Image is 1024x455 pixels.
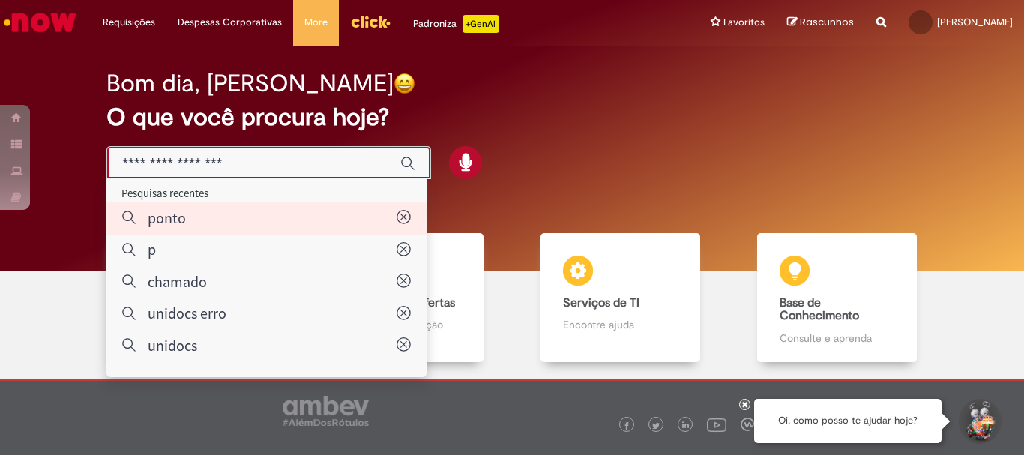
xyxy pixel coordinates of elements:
[512,233,729,363] a: Serviços de TI Encontre ajuda
[787,16,854,30] a: Rascunhos
[707,415,726,434] img: logo_footer_youtube.png
[1,7,79,37] img: ServiceNow
[79,233,295,363] a: Tirar dúvidas Tirar dúvidas com Lupi Assist e Gen Ai
[413,15,499,33] div: Padroniza
[106,104,918,130] h2: O que você procura hoje?
[780,331,894,346] p: Consulte e aprenda
[106,70,394,97] h2: Bom dia, [PERSON_NAME]
[957,399,1002,444] button: Iniciar Conversa de Suporte
[780,295,859,324] b: Base de Conhecimento
[283,396,369,426] img: logo_footer_ambev_rotulo_gray.png
[178,15,282,30] span: Despesas Corporativas
[394,73,415,94] img: happy-face.png
[741,418,754,431] img: logo_footer_workplace.png
[937,16,1013,28] span: [PERSON_NAME]
[103,15,155,30] span: Requisições
[463,15,499,33] p: +GenAi
[350,10,391,33] img: click_logo_yellow_360x200.png
[754,399,942,443] div: Oi, como posso te ajudar hoje?
[723,15,765,30] span: Favoritos
[623,422,630,430] img: logo_footer_facebook.png
[652,422,660,430] img: logo_footer_twitter.png
[563,317,677,332] p: Encontre ajuda
[729,233,945,363] a: Base de Conhecimento Consulte e aprenda
[304,15,328,30] span: More
[800,15,854,29] span: Rascunhos
[682,421,690,430] img: logo_footer_linkedin.png
[563,295,639,310] b: Serviços de TI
